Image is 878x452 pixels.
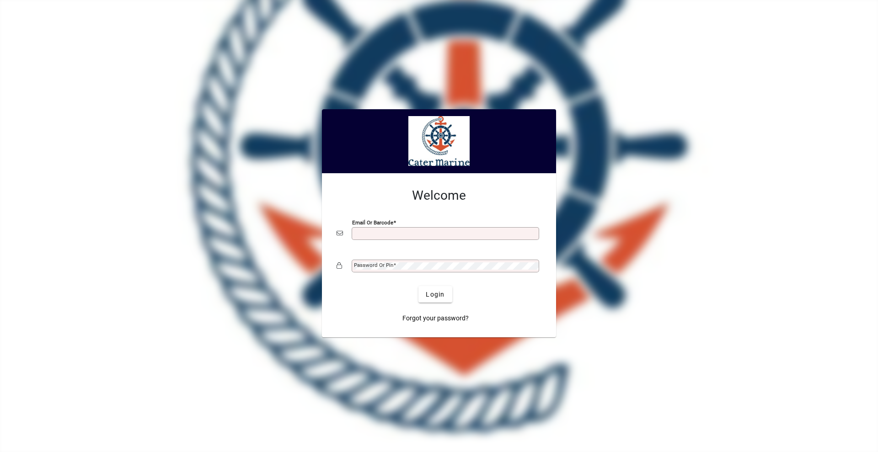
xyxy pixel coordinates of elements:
[402,314,469,323] span: Forgot your password?
[418,286,452,303] button: Login
[399,310,472,326] a: Forgot your password?
[337,188,541,203] h2: Welcome
[352,219,393,226] mat-label: Email or Barcode
[354,262,393,268] mat-label: Password or Pin
[426,290,444,299] span: Login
